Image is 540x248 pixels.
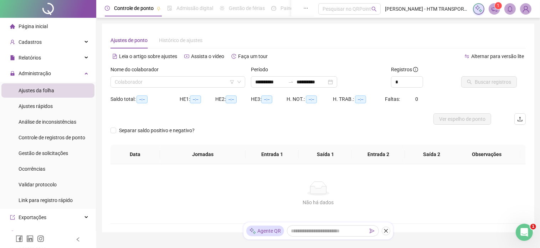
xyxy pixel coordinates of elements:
div: H. NOT.: [287,95,333,103]
label: Nome do colaborador [110,66,163,73]
span: pushpin [156,6,161,11]
span: Link para registro rápido [19,197,73,203]
span: filter [230,80,234,84]
span: --:-- [306,95,317,103]
span: Página inicial [19,24,48,29]
span: Faça um tour [238,53,268,59]
span: Relatórios [19,55,41,61]
th: Entrada 1 [246,145,299,164]
div: HE 1: [180,95,215,103]
th: Data [110,145,160,164]
span: send [370,228,375,233]
div: H. TRAB.: [333,95,385,103]
iframe: Intercom live chat [516,224,533,241]
span: --:-- [226,95,237,103]
span: swap-right [288,79,294,85]
span: --:-- [190,95,201,103]
span: Gestão de solicitações [19,150,68,156]
span: Admissão digital [176,5,213,11]
span: --:-- [261,95,272,103]
span: Ajustes de ponto [110,37,148,43]
span: Exportações [19,215,46,220]
span: Controle de registros de ponto [19,135,85,140]
div: HE 3: [251,95,287,103]
span: 1 [530,224,536,229]
span: Faltas: [385,96,401,102]
span: notification [491,6,498,12]
span: dashboard [271,6,276,11]
th: Observações [453,145,520,164]
span: upload [517,116,523,122]
span: --:-- [137,95,148,103]
span: to [288,79,294,85]
span: [PERSON_NAME] - HTM TRANSPORTES [PERSON_NAME] E MUDANCAS LTDA [385,5,469,13]
span: Validar protocolo [19,182,57,187]
div: Agente QR [246,226,284,236]
span: Controle de ponto [114,5,154,11]
span: Cadastros [19,39,42,45]
span: clock-circle [105,6,110,11]
img: sparkle-icon.fc2bf0ac1784a2077858766a79e2daf3.svg [249,227,256,235]
span: instagram [37,235,44,242]
span: 1 [497,3,500,8]
span: Gestão de férias [229,5,265,11]
th: Jornadas [160,145,246,164]
span: close [384,228,389,233]
sup: 1 [495,2,502,9]
span: file-text [112,54,117,59]
span: Painel do DP [281,5,308,11]
span: Integrações [19,230,45,236]
label: Período [251,66,273,73]
span: Análise de inconsistências [19,119,76,125]
img: sparkle-icon.fc2bf0ac1784a2077858766a79e2daf3.svg [475,5,483,13]
span: Administração [19,71,51,76]
span: bell [507,6,513,12]
span: Separar saldo positivo e negativo? [116,126,197,134]
span: Assista o vídeo [191,53,224,59]
span: left [76,237,81,242]
span: sync [10,231,15,236]
span: file-done [167,6,172,11]
span: export [10,215,15,220]
span: Leia o artigo sobre ajustes [119,53,177,59]
span: --:-- [355,95,366,103]
span: info-circle [413,67,418,72]
span: lock [10,71,15,76]
button: Ver espelho de ponto [433,113,491,125]
span: 0 [415,96,418,102]
span: user-add [10,40,15,45]
div: Saldo total: [110,95,180,103]
span: Histórico de ajustes [159,37,202,43]
div: Não há dados [119,198,517,206]
span: Registros [391,66,418,73]
span: linkedin [26,235,34,242]
img: 87693 [520,4,531,14]
th: Saída 1 [299,145,352,164]
span: swap [464,54,469,59]
span: file [10,55,15,60]
span: search [371,6,377,12]
span: Ocorrências [19,166,45,172]
span: sun [220,6,225,11]
span: ellipsis [303,6,308,11]
span: facebook [16,235,23,242]
span: Ajustes da folha [19,88,54,93]
th: Entrada 2 [352,145,405,164]
span: down [237,80,241,84]
th: Saída 2 [405,145,458,164]
span: Observações [458,150,515,158]
span: Alternar para versão lite [471,53,524,59]
button: Buscar registros [461,76,517,88]
span: home [10,24,15,29]
span: history [231,54,236,59]
div: HE 2: [215,95,251,103]
span: youtube [184,54,189,59]
span: Ajustes rápidos [19,103,53,109]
